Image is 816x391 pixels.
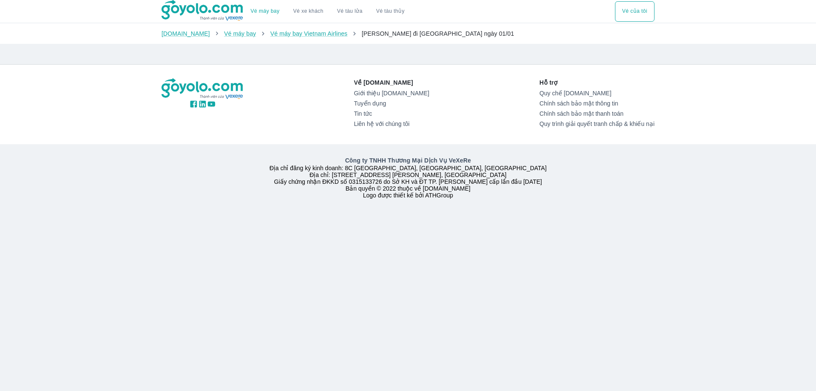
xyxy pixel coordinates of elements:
a: Liên hệ với chúng tôi [354,120,429,127]
a: Tin tức [354,110,429,117]
a: [DOMAIN_NAME] [161,30,210,37]
button: Vé tàu thủy [369,1,411,22]
span: [PERSON_NAME] đi [GEOGRAPHIC_DATA] ngày 01/01 [362,30,514,37]
a: Tuyển dụng [354,100,429,107]
a: Vé máy bay Vietnam Airlines [270,30,348,37]
nav: breadcrumb [161,29,654,38]
div: Địa chỉ đăng ký kinh doanh: 8C [GEOGRAPHIC_DATA], [GEOGRAPHIC_DATA], [GEOGRAPHIC_DATA] Địa chỉ: [... [156,156,660,199]
a: Vé tàu lửa [330,1,369,22]
a: Giới thiệu [DOMAIN_NAME] [354,90,429,97]
a: Vé xe khách [293,8,323,14]
a: Chính sách bảo mật thông tin [539,100,654,107]
p: Công ty TNHH Thương Mại Dịch Vụ VeXeRe [163,156,653,165]
div: choose transportation mode [615,1,654,22]
button: Vé của tôi [615,1,654,22]
div: choose transportation mode [244,1,411,22]
a: Chính sách bảo mật thanh toán [539,110,654,117]
p: Về [DOMAIN_NAME] [354,78,429,87]
a: Vé máy bay [224,30,256,37]
a: Quy chế [DOMAIN_NAME] [539,90,654,97]
p: Hỗ trợ [539,78,654,87]
a: Vé máy bay [251,8,280,14]
a: Quy trình giải quyết tranh chấp & khiếu nại [539,120,654,127]
img: logo [161,78,244,100]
